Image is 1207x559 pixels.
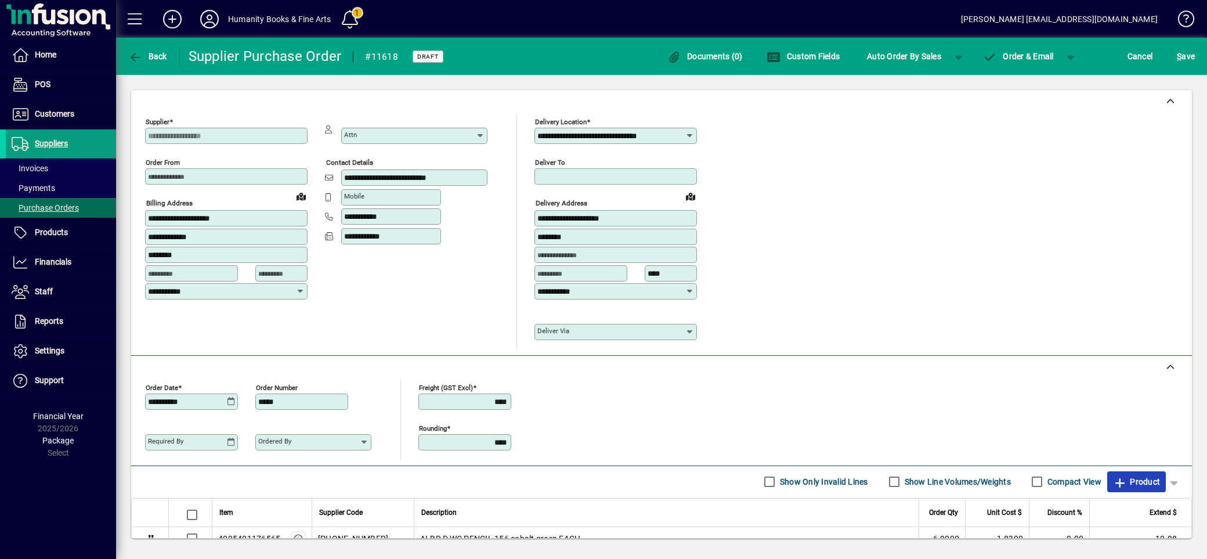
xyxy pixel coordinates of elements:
a: Financials [6,248,116,277]
a: Support [6,366,116,395]
a: Invoices [6,158,116,178]
button: Add [154,9,191,30]
td: [PHONE_NUMBER] [312,527,414,551]
span: Supplier Code [319,506,363,519]
button: Product [1107,471,1166,492]
span: ave [1177,47,1195,66]
mat-label: Freight (GST excl) [419,383,473,391]
button: Order & Email [977,46,1060,67]
span: Products [35,228,68,237]
span: Order & Email [983,52,1054,61]
span: Purchase Orders [12,203,79,212]
mat-label: Attn [344,131,357,139]
span: Discount % [1047,506,1082,519]
span: Suppliers [35,139,68,148]
span: Item [219,506,233,519]
td: 1.8300 [965,527,1029,551]
button: Save [1174,46,1198,67]
mat-label: Delivery Location [535,118,587,126]
span: ALBR D,WC PENCIL 156 cobalt green EACH [420,533,581,544]
span: Financials [35,257,71,266]
span: Custom Fields [767,52,840,61]
span: POS [35,80,50,89]
td: 0.00 [1029,527,1089,551]
span: Payments [12,183,55,193]
button: Documents (0) [664,46,746,67]
button: Profile [191,9,228,30]
div: Supplier Purchase Order [189,47,342,66]
app-page-header-button: Back [116,46,180,67]
a: Knowledge Base [1169,2,1192,40]
span: Reports [35,316,63,326]
span: Home [35,50,56,59]
button: Auto Order By Sales [861,46,947,67]
span: Description [421,506,457,519]
mat-label: Supplier [146,118,169,126]
span: Unit Cost $ [987,506,1022,519]
a: View on map [292,187,310,205]
mat-label: Order date [146,383,178,391]
mat-label: Order from [146,158,180,167]
div: [PERSON_NAME] [EMAIL_ADDRESS][DOMAIN_NAME] [961,10,1158,28]
a: Payments [6,178,116,198]
mat-label: Mobile [344,192,364,200]
span: Extend $ [1150,506,1177,519]
a: Products [6,218,116,247]
div: 4005401176565 [218,533,280,544]
span: Product [1113,473,1160,491]
mat-label: Ordered by [258,437,291,445]
a: Settings [6,337,116,366]
span: Staff [35,287,53,296]
span: Financial Year [33,412,84,421]
span: S [1177,52,1181,61]
span: Auto Order By Sales [867,47,941,66]
label: Compact View [1045,476,1101,488]
a: Staff [6,277,116,306]
span: Back [128,52,167,61]
a: POS [6,70,116,99]
button: Back [125,46,170,67]
button: Cancel [1125,46,1156,67]
span: Invoices [12,164,48,173]
span: Customers [35,109,74,118]
span: Draft [417,53,439,60]
mat-label: Deliver via [537,327,569,335]
div: Humanity Books & Fine Arts [228,10,331,28]
span: Order Qty [929,506,958,519]
mat-label: Rounding [419,424,447,432]
label: Show Only Invalid Lines [778,476,868,488]
span: Cancel [1128,47,1153,66]
span: Support [35,376,64,385]
a: Reports [6,307,116,336]
span: Package [42,436,74,445]
a: Purchase Orders [6,198,116,218]
label: Show Line Volumes/Weights [902,476,1011,488]
a: View on map [681,187,700,205]
a: Home [6,41,116,70]
span: Settings [35,346,64,355]
div: #11618 [365,48,398,66]
mat-label: Order number [256,383,298,391]
mat-label: Required by [148,437,183,445]
mat-label: Deliver To [535,158,565,167]
td: 6.0000 [919,527,965,551]
td: 10.98 [1089,527,1191,551]
a: Customers [6,100,116,129]
span: Documents (0) [667,52,743,61]
button: Custom Fields [764,46,843,67]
